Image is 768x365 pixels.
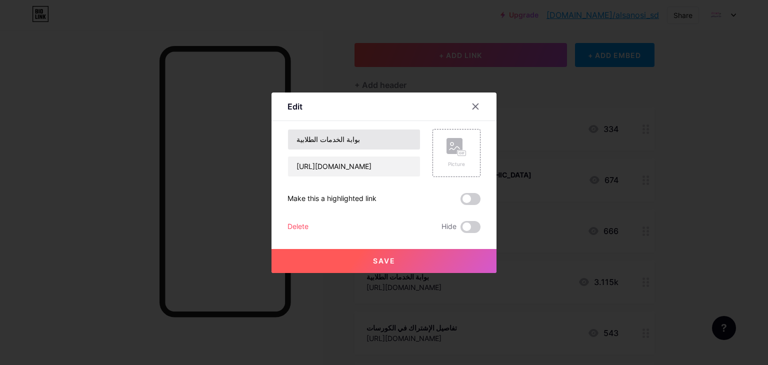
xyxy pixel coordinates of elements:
div: Make this a highlighted link [287,193,376,205]
div: Edit [287,100,302,112]
div: Delete [287,221,308,233]
span: Hide [441,221,456,233]
input: URL [288,156,420,176]
button: Save [271,249,496,273]
div: Picture [446,160,466,168]
input: Title [288,129,420,149]
span: Save [373,256,395,265]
